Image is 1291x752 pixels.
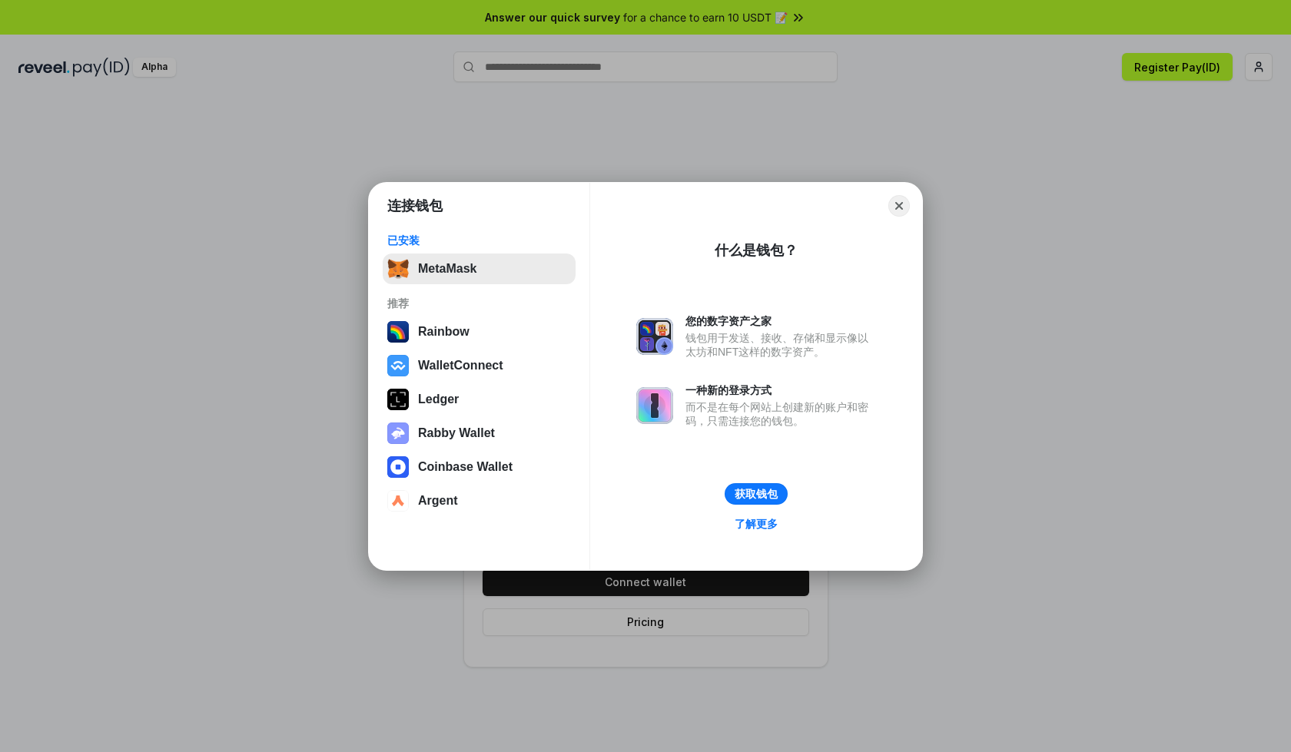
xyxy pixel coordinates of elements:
[383,452,576,482] button: Coinbase Wallet
[387,258,409,280] img: svg+xml,%3Csvg%20fill%3D%22none%22%20height%3D%2233%22%20viewBox%3D%220%200%2035%2033%22%20width%...
[383,384,576,415] button: Ledger
[418,359,503,373] div: WalletConnect
[383,418,576,449] button: Rabby Wallet
[725,514,787,534] a: 了解更多
[387,389,409,410] img: svg+xml,%3Csvg%20xmlns%3D%22http%3A%2F%2Fwww.w3.org%2F2000%2Fsvg%22%20width%3D%2228%22%20height%3...
[725,483,788,505] button: 获取钱包
[387,321,409,343] img: svg+xml,%3Csvg%20width%3D%22120%22%20height%3D%22120%22%20viewBox%3D%220%200%20120%20120%22%20fil...
[383,253,576,284] button: MetaMask
[715,241,798,260] div: 什么是钱包？
[387,456,409,478] img: svg+xml,%3Csvg%20width%3D%2228%22%20height%3D%2228%22%20viewBox%3D%220%200%2028%2028%22%20fill%3D...
[387,234,571,247] div: 已安装
[387,355,409,376] img: svg+xml,%3Csvg%20width%3D%2228%22%20height%3D%2228%22%20viewBox%3D%220%200%2028%2028%22%20fill%3D...
[735,517,778,531] div: 了解更多
[685,331,876,359] div: 钱包用于发送、接收、存储和显示像以太坊和NFT这样的数字资产。
[418,460,513,474] div: Coinbase Wallet
[888,195,910,217] button: Close
[418,262,476,276] div: MetaMask
[418,426,495,440] div: Rabby Wallet
[685,383,876,397] div: 一种新的登录方式
[418,494,458,508] div: Argent
[418,325,470,339] div: Rainbow
[636,318,673,355] img: svg+xml,%3Csvg%20xmlns%3D%22http%3A%2F%2Fwww.w3.org%2F2000%2Fsvg%22%20fill%3D%22none%22%20viewBox...
[387,422,409,444] img: svg+xml,%3Csvg%20xmlns%3D%22http%3A%2F%2Fwww.w3.org%2F2000%2Fsvg%22%20fill%3D%22none%22%20viewBox...
[685,314,876,328] div: 您的数字资产之家
[383,485,576,516] button: Argent
[735,487,778,501] div: 获取钱包
[383,350,576,381] button: WalletConnect
[418,393,459,406] div: Ledger
[685,400,876,428] div: 而不是在每个网站上创建新的账户和密码，只需连接您的钱包。
[383,316,576,347] button: Rainbow
[387,296,571,310] div: 推荐
[636,387,673,424] img: svg+xml,%3Csvg%20xmlns%3D%22http%3A%2F%2Fwww.w3.org%2F2000%2Fsvg%22%20fill%3D%22none%22%20viewBox...
[387,197,443,215] h1: 连接钱包
[387,490,409,512] img: svg+xml,%3Csvg%20width%3D%2228%22%20height%3D%2228%22%20viewBox%3D%220%200%2028%2028%22%20fill%3D...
